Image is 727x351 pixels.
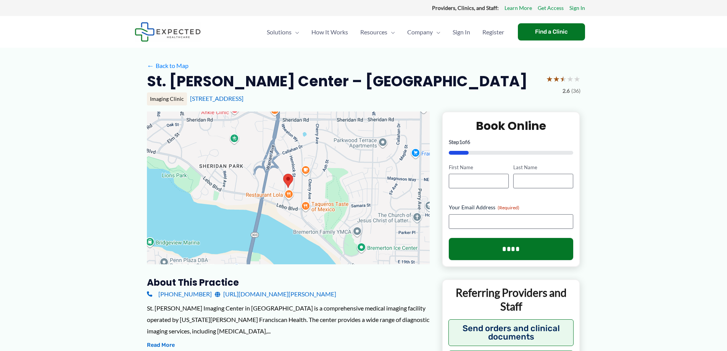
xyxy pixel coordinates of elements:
a: [STREET_ADDRESS] [190,95,243,102]
a: Register [476,19,510,45]
span: Resources [360,19,387,45]
label: First Name [449,164,509,171]
label: Last Name [513,164,573,171]
span: ← [147,62,154,69]
a: Learn More [505,3,532,13]
span: Company [407,19,433,45]
span: Menu Toggle [292,19,299,45]
a: ResourcesMenu Toggle [354,19,401,45]
span: ★ [574,72,580,86]
a: Sign In [447,19,476,45]
div: Imaging Clinic [147,92,187,105]
p: Referring Providers and Staff [448,286,574,314]
a: [PHONE_NUMBER] [147,288,212,300]
span: Solutions [267,19,292,45]
a: SolutionsMenu Toggle [261,19,305,45]
a: Find a Clinic [518,23,585,40]
a: CompanyMenu Toggle [401,19,447,45]
strong: Providers, Clinics, and Staff: [432,5,499,11]
span: Menu Toggle [433,19,440,45]
span: ★ [567,72,574,86]
a: [URL][DOMAIN_NAME][PERSON_NAME] [215,288,336,300]
span: ★ [560,72,567,86]
p: Step of [449,139,574,145]
span: Sign In [453,19,470,45]
button: Read More [147,341,175,350]
span: ★ [553,72,560,86]
span: 6 [467,139,470,145]
img: Expected Healthcare Logo - side, dark font, small [135,22,201,42]
span: 1 [459,139,462,145]
span: 2.6 [563,86,570,96]
span: Menu Toggle [387,19,395,45]
a: Sign In [569,3,585,13]
span: (36) [571,86,580,96]
label: Your Email Address [449,204,574,211]
span: ★ [546,72,553,86]
button: Send orders and clinical documents [448,319,574,346]
div: St. [PERSON_NAME] Imaging Center in [GEOGRAPHIC_DATA] is a comprehensive medical imaging facility... [147,302,430,336]
a: Get Access [538,3,564,13]
span: How It Works [311,19,348,45]
a: ←Back to Map [147,60,189,71]
nav: Primary Site Navigation [261,19,510,45]
h2: Book Online [449,118,574,133]
span: (Required) [498,205,519,210]
a: How It Works [305,19,354,45]
span: Register [482,19,504,45]
h3: About this practice [147,277,430,288]
h2: St. [PERSON_NAME] Center – [GEOGRAPHIC_DATA] [147,72,527,91]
